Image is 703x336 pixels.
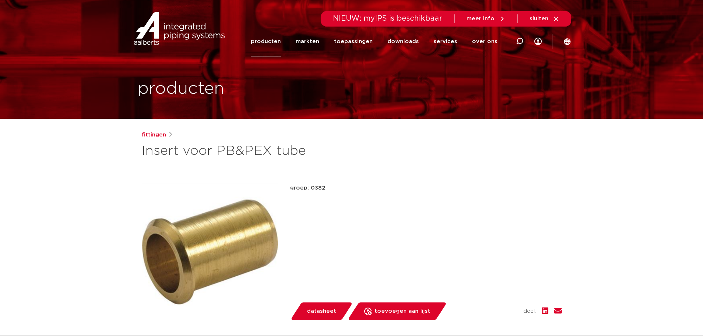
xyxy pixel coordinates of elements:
[466,16,494,21] span: meer info
[334,27,373,56] a: toepassingen
[333,15,442,22] span: NIEUW: myIPS is beschikbaar
[142,142,419,160] h1: Insert voor PB&PEX tube
[434,27,457,56] a: services
[290,184,562,193] p: groep: 0382
[138,77,224,101] h1: producten
[530,16,548,21] span: sluiten
[251,27,497,56] nav: Menu
[375,305,430,317] span: toevoegen aan lijst
[523,307,536,316] span: deel:
[290,302,353,320] a: datasheet
[251,27,281,56] a: producten
[307,305,336,317] span: datasheet
[472,27,497,56] a: over ons
[142,131,166,139] a: fittingen
[142,184,278,320] img: Product Image for Insert voor PB&PEX tube
[530,15,559,22] a: sluiten
[296,27,319,56] a: markten
[466,15,506,22] a: meer info
[387,27,419,56] a: downloads
[534,27,542,56] div: my IPS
